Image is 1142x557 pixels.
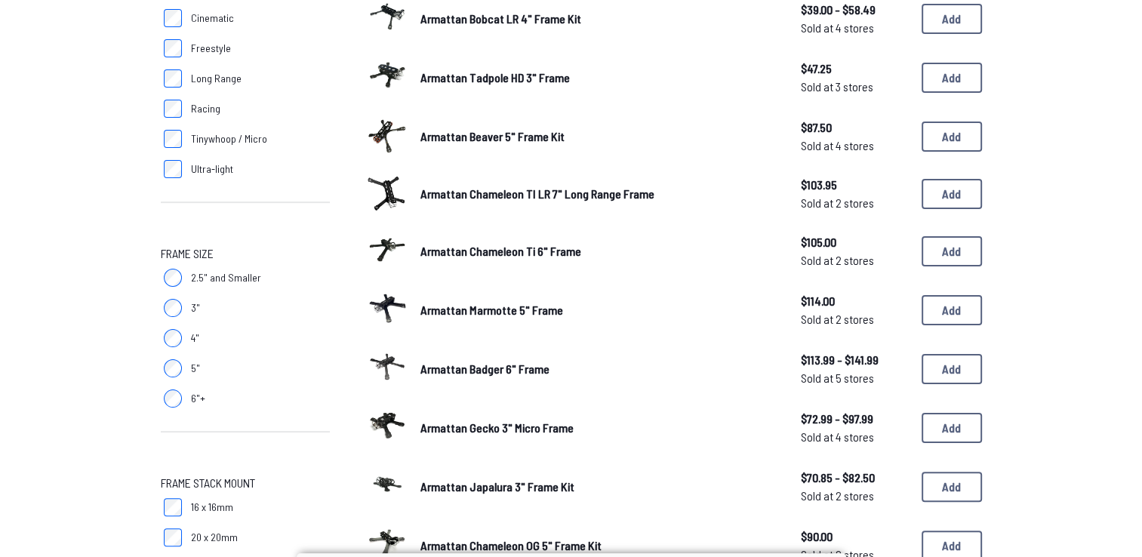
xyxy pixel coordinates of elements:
button: Add [922,236,982,266]
span: Armattan Japalura 3" Frame Kit [420,479,574,494]
a: Armattan Badger 6" Frame [420,360,777,378]
span: Frame Size [161,245,214,263]
span: Sold at 2 stores [801,487,910,505]
span: $47.25 [801,60,910,78]
span: Armattan Chameleon TI LR 7" Long Range Frame [420,186,654,201]
span: $113.99 - $141.99 [801,351,910,369]
span: $87.50 [801,118,910,137]
input: Racing [164,100,182,118]
button: Add [922,354,982,384]
a: image [366,346,408,392]
span: $39.00 - $58.49 [801,1,910,19]
span: $70.85 - $82.50 [801,469,910,487]
a: Armattan Marmotte 5" Frame [420,301,777,319]
span: Sold at 2 stores [801,194,910,212]
a: Armattan Chameleon OG 5" Frame Kit [420,537,777,555]
img: image [366,463,408,506]
span: 6"+ [191,391,205,406]
button: Add [922,4,982,34]
a: image [366,228,408,275]
a: Armattan Chameleon Ti 6" Frame [420,242,777,260]
span: Armattan Gecko 3" Micro Frame [420,420,574,435]
button: Add [922,122,982,152]
span: 3" [191,300,200,315]
a: image [366,463,408,510]
input: 5" [164,359,182,377]
img: image [366,346,408,388]
img: image [366,405,408,447]
span: $72.99 - $97.99 [801,410,910,428]
span: Ultra-light [191,162,233,177]
span: Armattan Chameleon Ti 6" Frame [420,244,581,258]
img: image [366,228,408,270]
a: image [366,287,408,334]
button: Add [922,295,982,325]
span: Armattan Beaver 5" Frame Kit [420,129,565,143]
input: Cinematic [164,9,182,27]
span: Cinematic [191,11,234,26]
img: image [366,175,408,211]
input: 20 x 20mm [164,528,182,546]
span: Sold at 3 stores [801,78,910,96]
span: 2.5" and Smaller [191,270,261,285]
span: Freestyle [191,41,231,56]
span: Racing [191,101,220,116]
span: $90.00 [801,528,910,546]
span: $105.00 [801,233,910,251]
span: Sold at 2 stores [801,251,910,269]
img: image [366,113,408,155]
span: Armattan Badger 6" Frame [420,362,549,376]
a: image [366,113,408,160]
span: Frame Stack Mount [161,474,255,492]
input: Ultra-light [164,160,182,178]
span: Sold at 4 stores [801,19,910,37]
span: $114.00 [801,292,910,310]
span: Sold at 2 stores [801,310,910,328]
span: Sold at 4 stores [801,137,910,155]
input: Long Range [164,69,182,88]
span: Long Range [191,71,242,86]
span: 5" [191,361,200,376]
span: 4" [191,331,199,346]
span: Armattan Tadpole HD 3" Frame [420,70,570,85]
a: image [366,405,408,451]
button: Add [922,179,982,209]
span: Armattan Bobcat LR 4" Frame Kit [420,11,581,26]
img: image [366,54,408,97]
input: 6"+ [164,389,182,408]
button: Add [922,472,982,502]
a: Armattan Chameleon TI LR 7" Long Range Frame [420,185,777,203]
span: 16 x 16mm [191,500,233,515]
span: $103.95 [801,176,910,194]
a: Armattan Beaver 5" Frame Kit [420,128,777,146]
button: Add [922,413,982,443]
span: 20 x 20mm [191,530,238,545]
input: Tinywhoop / Micro [164,130,182,148]
button: Add [922,63,982,93]
a: image [366,54,408,101]
input: Freestyle [164,39,182,57]
a: Armattan Japalura 3" Frame Kit [420,478,777,496]
input: 4" [164,329,182,347]
a: image [366,172,408,216]
input: 16 x 16mm [164,498,182,516]
span: Armattan Marmotte 5" Frame [420,303,563,317]
img: image [366,287,408,329]
span: Sold at 4 stores [801,428,910,446]
span: Tinywhoop / Micro [191,131,267,146]
a: Armattan Gecko 3" Micro Frame [420,419,777,437]
input: 3" [164,299,182,317]
span: Armattan Chameleon OG 5" Frame Kit [420,538,602,552]
span: Sold at 5 stores [801,369,910,387]
a: Armattan Tadpole HD 3" Frame [420,69,777,87]
input: 2.5" and Smaller [164,269,182,287]
a: Armattan Bobcat LR 4" Frame Kit [420,10,777,28]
